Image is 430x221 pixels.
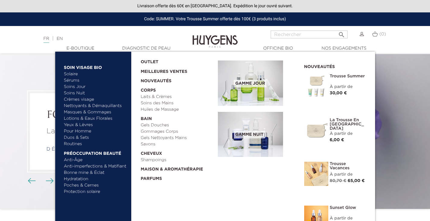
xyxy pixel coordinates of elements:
[314,45,374,52] a: Nos engagements
[57,37,63,41] a: EN
[141,148,214,157] a: Cheveux
[40,35,175,42] div: |
[330,206,366,210] a: Sunset Glow
[141,106,214,113] a: Huiles de Massage
[46,126,174,137] p: La Crème Élixir Nuit Phyto-Rétinol
[348,179,365,183] span: 65,00 €
[379,32,386,36] span: (0)
[141,65,208,75] a: Meilleures Ventes
[218,60,283,106] img: routine_jour_banner.jpg
[64,189,127,195] a: Protection solaire
[64,147,127,157] a: Préoccupation beauté
[330,138,344,142] span: 6,00 €
[330,162,366,170] a: Trousse Vacances
[64,163,127,170] a: Anti-imperfections & Matifiant
[43,37,49,43] a: FR
[218,112,283,157] img: routine_nuit_banner.jpg
[141,157,214,163] a: Shampoings
[141,163,214,173] a: Maison & Aromathérapie
[64,77,127,84] a: Sérums
[46,147,88,152] a: d é c o u v r i r
[304,162,328,186] img: La Trousse vacances
[141,84,214,94] a: Corps
[218,112,295,157] a: Gamme nuit
[64,182,127,189] a: Poches & Cernes
[64,141,127,147] a: Routines
[248,45,308,52] a: Officine Bio
[64,109,127,115] a: Masques & Gommages
[141,128,214,135] a: Gommages Corps
[330,84,366,90] div: À partir de
[193,25,238,49] img: Huygens
[304,118,328,142] img: La Trousse en Coton
[50,45,111,52] a: E-Boutique
[218,60,295,106] a: Gamme jour
[330,74,366,78] a: Trousse Summer
[64,84,127,90] a: Soins Jour
[64,122,127,128] a: Yeux & Lèvres
[330,171,366,178] div: À partir de
[64,90,122,96] a: Soins Nuit
[234,131,265,138] span: Gamme nuit
[141,135,214,141] a: Gels Nettoyants Mains
[64,176,127,182] a: Hydratation
[330,118,366,131] a: La Trousse en [GEOGRAPHIC_DATA]
[64,170,127,176] a: Bonne mine & Éclat
[64,135,127,141] a: Duos & Sets
[30,177,50,186] div: Boutons du carrousel
[330,91,347,95] span: 30,00 €
[46,110,174,121] h2: FORMULE AMÉLIORÉE
[141,75,214,84] a: Nouveautés
[141,173,214,182] a: Parfums
[330,179,346,183] span: 80,70 €
[330,131,366,137] div: À partir de
[338,29,345,37] i: 
[304,62,366,70] h2: Nouveautés
[64,71,127,77] a: Solaire
[271,31,348,38] input: Rechercher
[64,61,127,71] a: Soin Visage Bio
[64,96,127,103] a: Crèmes visage
[234,80,266,87] span: Gamme jour
[141,141,214,148] a: Savons
[141,113,214,122] a: Bain
[64,103,127,109] a: Nettoyants & Démaquillants
[141,100,214,106] a: Soins des Mains
[141,56,208,65] a: OUTLET
[64,157,127,163] a: Anti-Âge
[64,115,127,122] a: Lotions & Eaux Florales
[304,74,328,98] img: Trousse Summer
[141,94,214,100] a: Laits & Crèmes
[64,128,127,135] a: Pour Homme
[116,45,177,52] a: Diagnostic de peau
[141,122,214,128] a: Gels Douches
[336,29,347,37] button: 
